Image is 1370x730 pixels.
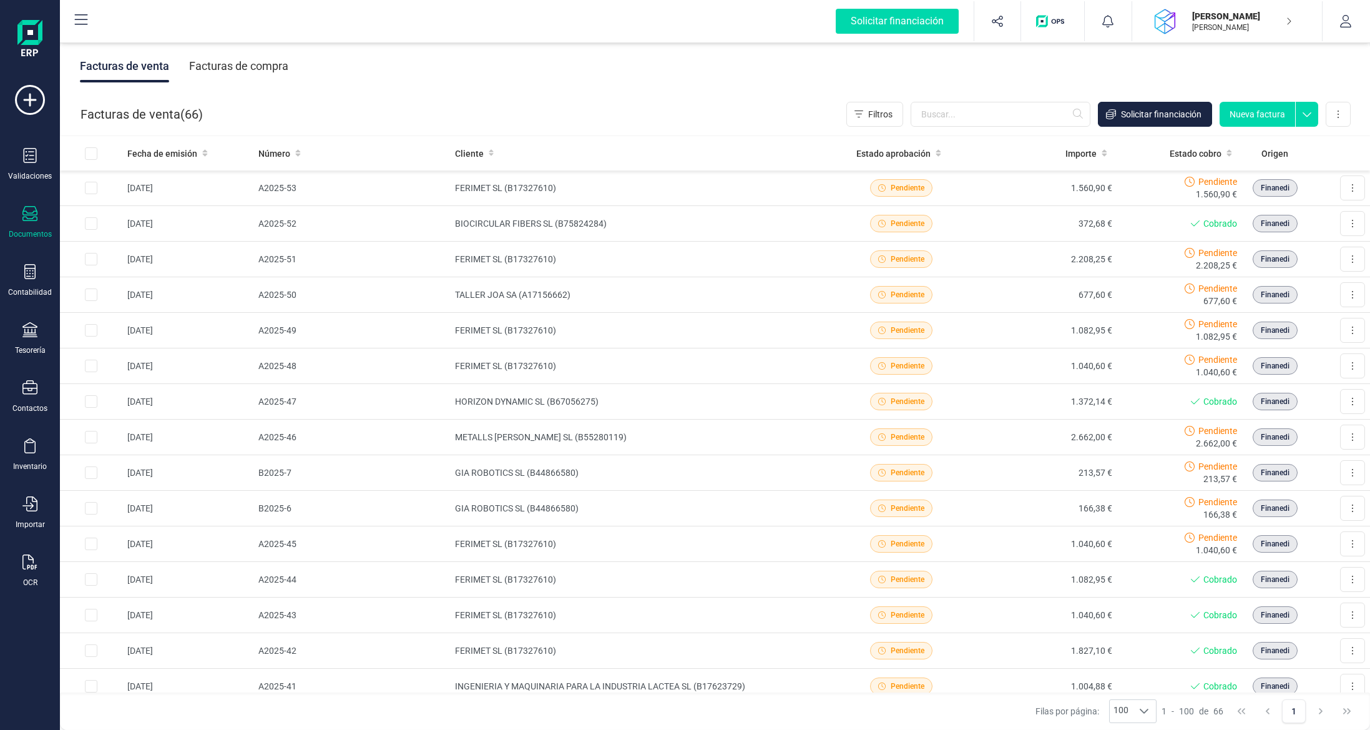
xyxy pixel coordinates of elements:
[1203,395,1237,408] span: Cobrado
[1110,700,1132,723] span: 100
[253,598,450,633] td: A2025-43
[973,455,1117,491] td: 213,57 €
[973,562,1117,598] td: 1.082,95 €
[450,348,829,384] td: FERIMET SL (B17327610)
[1196,544,1237,556] span: 1.040,60 €
[1121,108,1201,121] span: Solicitar financiación
[973,420,1117,455] td: 2.662,00 €
[891,360,924,372] span: Pendiente
[1147,1,1307,41] button: DA[PERSON_NAME][PERSON_NAME]
[85,573,97,586] div: Row Selected af8fd592-81fc-4902-901e-9d5374c57315
[856,147,931,160] span: Estado aprobación
[122,348,253,384] td: [DATE]
[450,491,829,526] td: GIA ROBOTICS SL (B44866580)
[1199,705,1208,718] span: de
[891,289,924,300] span: Pendiente
[1261,432,1289,443] span: Finanedi
[1198,318,1237,330] span: Pendiente
[122,562,253,598] td: [DATE]
[450,313,829,348] td: FERIMET SL (B17327610)
[1261,254,1289,265] span: Finanedi
[1220,102,1295,127] button: Nueva factura
[85,324,97,337] div: Row Selected 3dfaa26c-cc35-433f-a2ed-fb6b7c714dd5
[1203,680,1237,693] span: Cobrado
[891,218,924,229] span: Pendiente
[1198,460,1237,473] span: Pendiente
[891,574,924,585] span: Pendiente
[1196,188,1237,200] span: 1.560,90 €
[8,171,52,181] div: Validaciones
[1198,282,1237,295] span: Pendiente
[122,491,253,526] td: [DATE]
[8,287,52,297] div: Contabilidad
[12,403,47,413] div: Contactos
[973,313,1117,348] td: 1.082,95 €
[253,455,450,491] td: B2025-7
[973,170,1117,206] td: 1.560,90 €
[1261,289,1289,300] span: Finanedi
[85,289,97,301] div: Row Selected f59cf723-7018-4a4f-920f-c53143131d77
[1065,147,1097,160] span: Importe
[911,102,1090,127] input: Buscar...
[13,461,47,471] div: Inventario
[450,242,829,277] td: FERIMET SL (B17327610)
[450,420,829,455] td: METALLS [PERSON_NAME] SL (B55280119)
[85,609,97,621] div: Row Selected 66a70b31-d03c-4f15-a7e8-903ba0d6fa23
[253,420,450,455] td: A2025-46
[1261,681,1289,692] span: Finanedi
[891,396,924,407] span: Pendiente
[85,253,97,265] div: Row Selected e6567a60-3b2a-43e9-aa9e-3f3e4b9358fd
[253,384,450,420] td: A2025-47
[1036,15,1069,27] img: Logo de OPS
[891,681,924,692] span: Pendiente
[127,147,197,160] span: Fecha de emisión
[253,562,450,598] td: A2025-44
[1192,22,1292,32] p: [PERSON_NAME]
[122,598,253,633] td: [DATE]
[85,644,97,657] div: Row Selected 12fdd6b4-4cdd-45ae-a425-086c7d11c03e
[85,395,97,408] div: Row Selected 832e8913-6d4f-449c-b831-c64058183828
[1261,147,1288,160] span: Origen
[1230,699,1253,723] button: First Page
[1198,496,1237,508] span: Pendiente
[122,313,253,348] td: [DATE]
[1029,1,1077,41] button: Logo de OPS
[450,669,829,704] td: INGENIERIA Y MAQUINARIA PARA LA INDUSTRIA LACTEA SL (B17623729)
[258,147,290,160] span: Número
[85,680,97,693] div: Row Selected 3a77c301-1581-4af6-88b0-f19c6bfe1f7d
[1213,705,1223,718] span: 66
[85,182,97,194] div: Row Selected 997d9a77-2127-4bc9-af5e-0207522ae01a
[1261,609,1289,621] span: Finanedi
[80,50,169,82] div: Facturas de venta
[450,206,829,242] td: BIOCIRCULAR FIBERS SL (B75824284)
[1261,218,1289,229] span: Finanedi
[85,538,97,550] div: Row Selected 062287f6-f64f-48e8-941a-3d0bf935b97e
[81,102,203,127] div: Facturas de venta ( )
[122,384,253,420] td: [DATE]
[1198,425,1237,437] span: Pendiente
[1261,467,1289,478] span: Finanedi
[253,491,450,526] td: B2025-6
[891,609,924,621] span: Pendiente
[1203,644,1237,657] span: Cobrado
[1335,699,1359,723] button: Last Page
[85,502,97,515] div: Row Selected f41eb163-4a48-4eea-8db5-e45faa7ca75d
[122,669,253,704] td: [DATE]
[1203,473,1237,485] span: 213,57 €
[891,503,924,514] span: Pendiente
[1198,531,1237,544] span: Pendiente
[185,106,198,123] span: 66
[253,242,450,277] td: A2025-51
[253,669,450,704] td: A2025-41
[1196,366,1237,378] span: 1.040,60 €
[23,578,37,588] div: OCR
[891,432,924,443] span: Pendiente
[253,633,450,669] td: A2025-42
[17,20,42,60] img: Logo Finanedi
[1198,247,1237,259] span: Pendiente
[122,170,253,206] td: [DATE]
[455,147,484,160] span: Cliente
[1203,295,1237,307] span: 677,60 €
[1203,217,1237,230] span: Cobrado
[15,345,46,355] div: Tesorería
